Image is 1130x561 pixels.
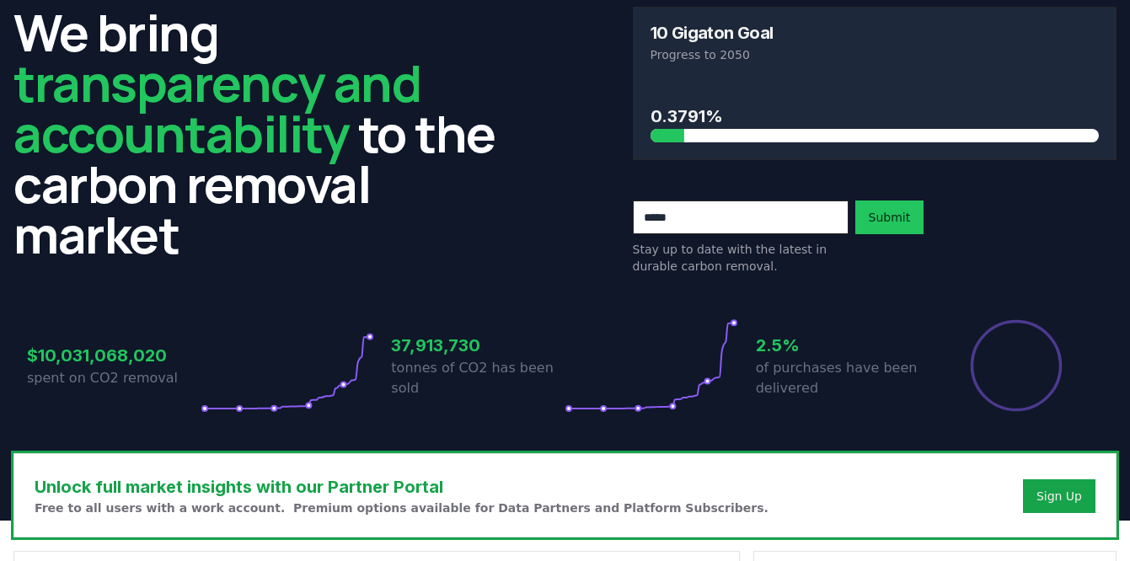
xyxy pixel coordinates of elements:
[35,474,769,500] h3: Unlock full market insights with our Partner Portal
[969,318,1063,413] div: Percentage of sales delivered
[391,333,565,358] h3: 37,913,730
[13,48,420,168] span: transparency and accountability
[27,368,201,388] p: spent on CO2 removal
[35,500,769,516] p: Free to all users with a work account. Premium options available for Data Partners and Platform S...
[651,46,1100,63] p: Progress to 2050
[756,333,929,358] h3: 2.5%
[1036,488,1082,505] a: Sign Up
[391,358,565,398] p: tonnes of CO2 has been sold
[633,241,849,275] p: Stay up to date with the latest in durable carbon removal.
[1023,479,1095,513] button: Sign Up
[27,343,201,368] h3: $10,031,068,020
[13,7,498,259] h2: We bring to the carbon removal market
[756,358,929,398] p: of purchases have been delivered
[651,24,774,41] h3: 10 Gigaton Goal
[855,200,924,234] button: Submit
[651,104,1100,129] h3: 0.3791%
